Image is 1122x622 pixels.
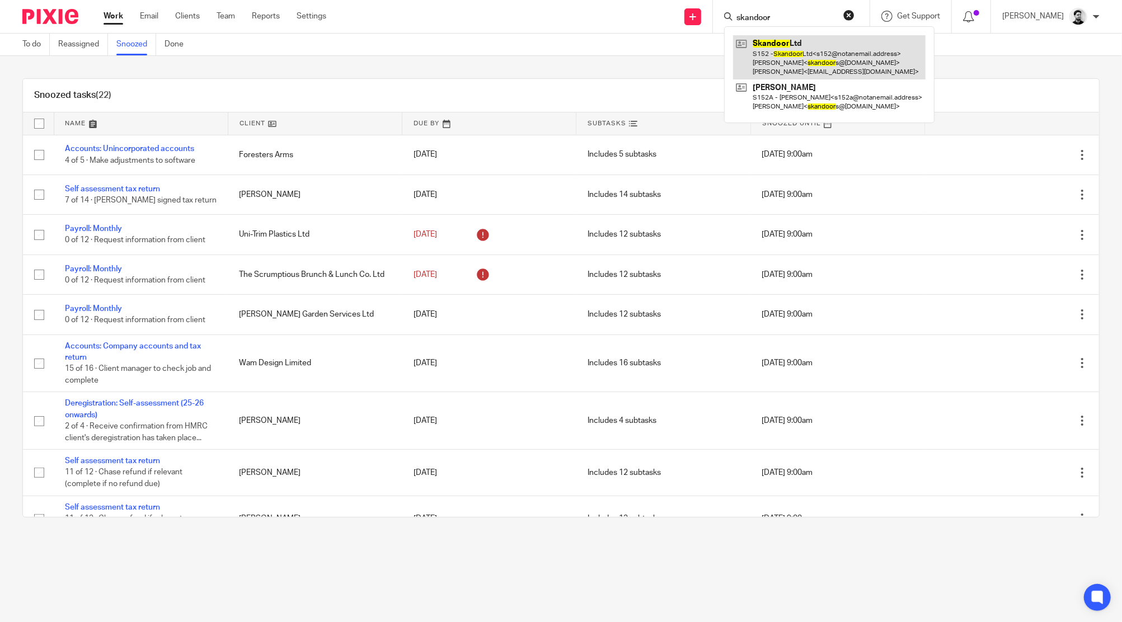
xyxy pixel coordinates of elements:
[65,422,208,442] span: 2 of 4 · Receive confirmation from HMRC client's deregistration has taken place...
[217,11,235,22] a: Team
[65,399,204,418] a: Deregistration: Self-assessment (25-26 onwards)
[414,515,437,522] span: [DATE]
[228,334,402,392] td: Wam Design Limited
[588,271,661,279] span: Includes 12 subtasks
[65,305,122,313] a: Payroll: Monthly
[96,91,111,100] span: (22)
[65,276,205,284] span: 0 of 12 · Request information from client
[588,469,661,477] span: Includes 12 subtasks
[116,34,156,55] a: Snoozed
[65,157,195,164] span: 4 of 5 · Make adjustments to software
[588,231,661,239] span: Includes 12 subtasks
[65,503,160,511] a: Self assessment tax return
[65,237,205,244] span: 0 of 12 · Request information from client
[414,230,437,238] span: [DATE]
[228,135,402,175] td: Foresters Arms
[175,11,200,22] a: Clients
[104,11,123,22] a: Work
[762,359,813,367] span: [DATE] 9:00am
[762,151,813,159] span: [DATE] 9:00am
[414,191,437,199] span: [DATE]
[65,196,217,204] span: 7 of 14 · [PERSON_NAME] signed tax return
[65,342,201,361] a: Accounts: Company accounts and tax return
[228,450,402,496] td: [PERSON_NAME]
[34,89,111,101] h1: Snoozed tasks
[65,515,182,534] span: 11 of 12 · Chase refund if relevant (complete if no refund due)
[65,457,160,465] a: Self assessment tax return
[228,175,402,214] td: [PERSON_NAME]
[414,310,437,318] span: [DATE]
[65,469,182,488] span: 11 of 12 · Chase refund if relevant (complete if no refund due)
[22,9,78,24] img: Pixie
[588,417,656,425] span: Includes 4 subtasks
[22,34,50,55] a: To do
[228,295,402,334] td: [PERSON_NAME] Garden Services Ltd
[843,10,855,21] button: Clear
[588,191,661,199] span: Includes 14 subtasks
[762,191,813,199] span: [DATE] 9:00am
[252,11,280,22] a: Reports
[1002,11,1064,22] p: [PERSON_NAME]
[735,13,836,23] input: Search
[762,417,813,425] span: [DATE] 9:00am
[897,12,940,20] span: Get Support
[65,365,211,385] span: 15 of 16 · Client manager to check job and complete
[65,265,122,273] a: Payroll: Monthly
[414,417,437,425] span: [DATE]
[588,120,626,126] span: Subtasks
[165,34,192,55] a: Done
[414,469,437,477] span: [DATE]
[140,11,158,22] a: Email
[228,392,402,450] td: [PERSON_NAME]
[588,151,656,159] span: Includes 5 subtasks
[65,225,122,233] a: Payroll: Monthly
[65,145,194,153] a: Accounts: Unincorporated accounts
[588,310,661,318] span: Includes 12 subtasks
[414,359,437,367] span: [DATE]
[588,359,661,367] span: Includes 16 subtasks
[762,231,813,239] span: [DATE] 9:00am
[228,496,402,541] td: [PERSON_NAME]
[1069,8,1087,26] img: Cam_2025.jpg
[762,469,813,477] span: [DATE] 9:00am
[65,317,205,324] span: 0 of 12 · Request information from client
[762,271,813,279] span: [DATE] 9:00am
[762,515,813,522] span: [DATE] 9:00am
[762,310,813,318] span: [DATE] 9:00am
[414,151,437,159] span: [DATE]
[588,515,661,522] span: Includes 12 subtasks
[228,215,402,255] td: Uni-Trim Plastics Ltd
[58,34,108,55] a: Reassigned
[228,255,402,294] td: The Scrumptious Brunch & Lunch Co. Ltd
[65,185,160,193] a: Self assessment tax return
[297,11,326,22] a: Settings
[414,271,437,279] span: [DATE]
